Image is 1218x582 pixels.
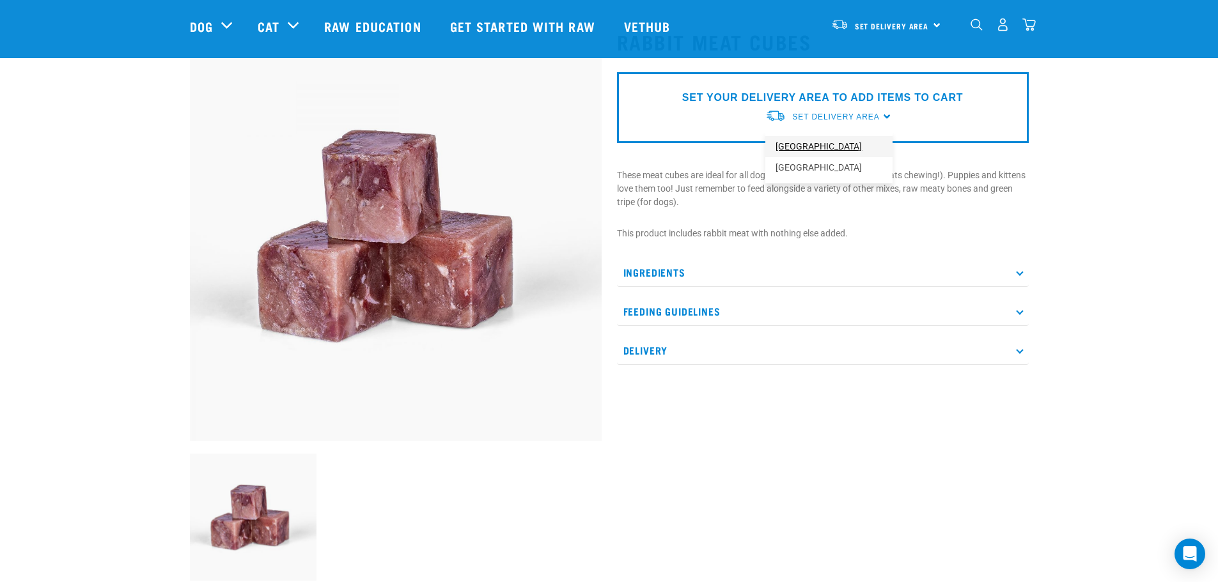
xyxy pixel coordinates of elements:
[971,19,983,31] img: home-icon-1@2x.png
[765,109,786,123] img: van-moving.png
[190,454,317,581] img: Stack of Rabbit Meat Cubes For Pets
[311,1,437,52] a: Raw Education
[765,136,893,157] a: [GEOGRAPHIC_DATA]
[1022,18,1036,31] img: home-icon@2x.png
[258,17,279,36] a: Cat
[617,169,1029,209] p: These meat cubes are ideal for all dogs and cats (a great way to get cats chewing!). Puppies and ...
[190,29,602,441] img: Stack of Rabbit Meat Cubes For Pets
[617,258,1029,287] p: Ingredients
[611,1,687,52] a: Vethub
[617,297,1029,326] p: Feeding Guidelines
[996,18,1010,31] img: user.png
[831,19,848,30] img: van-moving.png
[792,112,879,121] span: Set Delivery Area
[855,24,929,28] span: Set Delivery Area
[617,336,1029,365] p: Delivery
[190,17,213,36] a: Dog
[617,227,1029,240] p: This product includes rabbit meat with nothing else added.
[437,1,611,52] a: Get started with Raw
[1175,539,1205,569] div: Open Intercom Messenger
[765,157,893,178] a: [GEOGRAPHIC_DATA]
[682,90,963,105] p: SET YOUR DELIVERY AREA TO ADD ITEMS TO CART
